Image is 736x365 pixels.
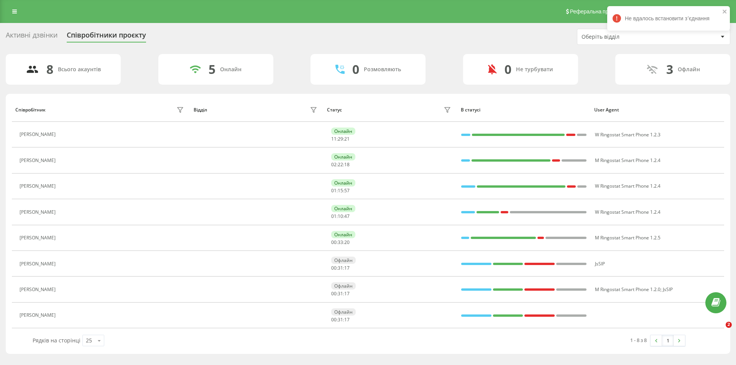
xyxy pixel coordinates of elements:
div: [PERSON_NAME] [20,235,58,241]
span: 17 [344,316,350,323]
span: W Ringostat Smart Phone 1.2.4 [595,183,660,189]
div: : : [331,162,350,167]
div: Відділ [194,107,207,113]
span: 00 [331,265,337,271]
div: [PERSON_NAME] [20,158,58,163]
div: Співробітники проєкту [67,31,146,43]
div: [PERSON_NAME] [20,287,58,292]
span: 00 [331,290,337,297]
div: Офлайн [331,257,356,264]
div: 0 [352,62,359,77]
span: 47 [344,213,350,219]
div: Офлайн [678,66,700,73]
div: User Agent [594,107,721,113]
span: 21 [344,136,350,142]
div: Розмовляють [364,66,401,73]
div: Офлайн [331,308,356,316]
div: 5 [209,62,215,77]
span: 15 [338,187,343,194]
div: 25 [86,337,92,344]
span: 2 [726,322,732,328]
div: : : [331,214,350,219]
div: Не турбувати [516,66,553,73]
span: 17 [344,290,350,297]
div: Онлайн [220,66,242,73]
span: Реферальна програма [570,8,626,15]
div: 3 [666,62,673,77]
span: 10 [338,213,343,219]
span: 29 [338,136,343,142]
div: : : [331,240,350,245]
span: M Ringostat Smart Phone 1.2.4 [595,157,660,164]
span: 01 [331,187,337,194]
div: [PERSON_NAME] [20,210,58,215]
span: 31 [338,290,343,297]
span: W Ringostat Smart Phone 1.2.3 [595,131,660,138]
div: В статусі [461,107,587,113]
span: 33 [338,239,343,246]
div: 8 [46,62,53,77]
span: JsSIP [595,260,605,267]
span: 18 [344,161,350,168]
div: Співробітник [15,107,46,113]
div: [PERSON_NAME] [20,132,58,137]
div: [PERSON_NAME] [20,261,58,267]
span: 01 [331,213,337,219]
div: Всього акаунтів [58,66,101,73]
span: 22 [338,161,343,168]
div: Онлайн [331,205,355,212]
div: Онлайн [331,179,355,187]
div: Онлайн [331,128,355,135]
div: [PERSON_NAME] [20,183,58,189]
span: W Ringostat Smart Phone 1.2.4 [595,209,660,215]
span: 17 [344,265,350,271]
span: 00 [331,316,337,323]
a: 1 [662,335,674,346]
div: 0 [504,62,511,77]
span: 57 [344,187,350,194]
span: 02 [331,161,337,168]
span: 31 [338,316,343,323]
span: JsSIP [663,286,673,293]
div: : : [331,188,350,193]
div: Онлайн [331,153,355,160]
span: 11 [331,136,337,142]
span: Рядків на сторінці [33,337,80,344]
div: Офлайн [331,282,356,290]
div: Оберіть відділ [582,34,673,40]
span: 31 [338,265,343,271]
div: 1 - 8 з 8 [630,336,647,344]
div: Активні дзвінки [6,31,58,43]
div: Статус [327,107,342,113]
span: M Ringostat Smart Phone 1.2.0 [595,286,660,293]
div: Онлайн [331,231,355,238]
span: 00 [331,239,337,246]
iframe: Intercom live chat [710,322,728,340]
div: : : [331,291,350,296]
div: : : [331,136,350,142]
div: Не вдалось встановити зʼєднання [607,6,730,31]
div: : : [331,317,350,322]
div: : : [331,265,350,271]
div: [PERSON_NAME] [20,313,58,318]
span: 20 [344,239,350,246]
span: M Ringostat Smart Phone 1.2.5 [595,234,660,241]
button: close [722,8,728,16]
